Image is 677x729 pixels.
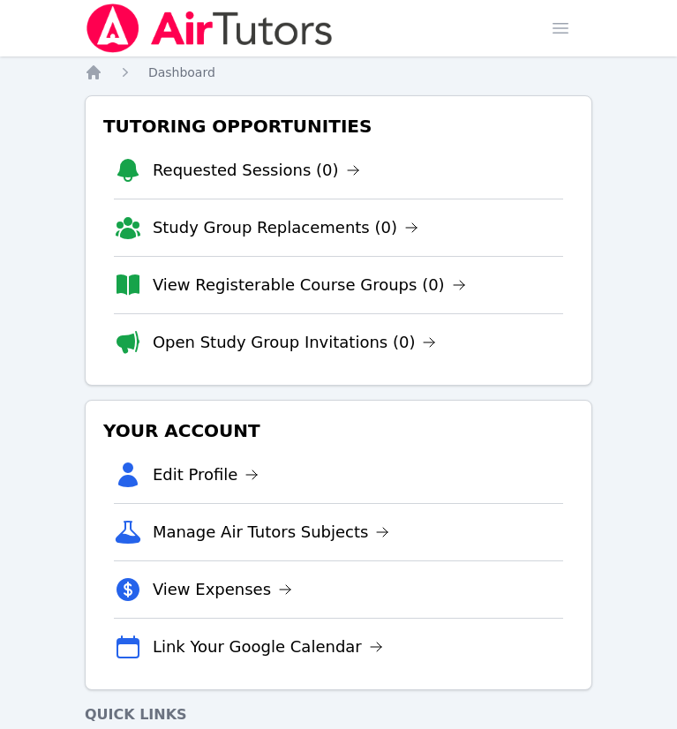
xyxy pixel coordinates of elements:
a: Dashboard [148,64,215,81]
a: Open Study Group Invitations (0) [153,330,437,355]
h3: Your Account [100,415,577,447]
span: Dashboard [148,65,215,79]
a: Link Your Google Calendar [153,635,383,659]
a: Manage Air Tutors Subjects [153,520,390,545]
a: View Expenses [153,577,292,602]
h3: Tutoring Opportunities [100,110,577,142]
a: Requested Sessions (0) [153,158,360,183]
nav: Breadcrumb [85,64,592,81]
h4: Quick Links [85,704,592,725]
img: Air Tutors [85,4,335,53]
a: Edit Profile [153,462,260,487]
a: View Registerable Course Groups (0) [153,273,466,297]
a: Study Group Replacements (0) [153,215,418,240]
